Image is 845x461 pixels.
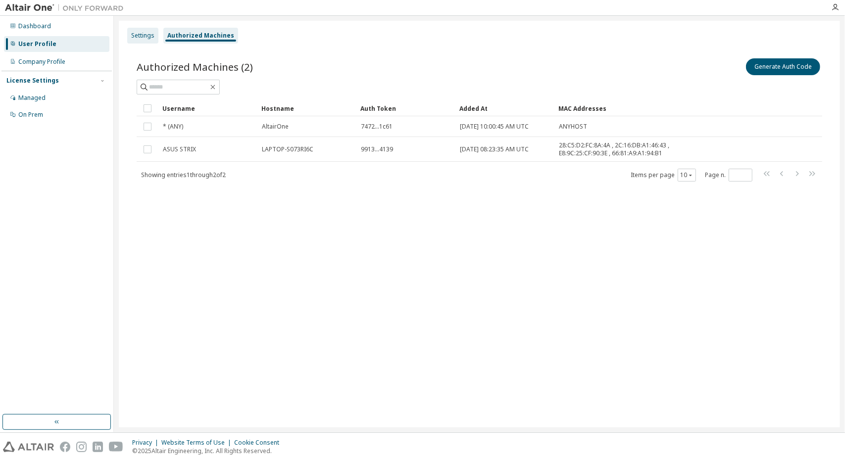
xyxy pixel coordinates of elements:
div: Auth Token [360,100,451,116]
div: Dashboard [18,22,51,30]
span: 9913...4139 [361,145,393,153]
span: Page n. [705,169,752,182]
div: MAC Addresses [558,100,718,116]
span: Items per page [631,169,696,182]
div: Cookie Consent [234,439,285,447]
div: On Prem [18,111,43,119]
p: © 2025 Altair Engineering, Inc. All Rights Reserved. [132,447,285,455]
span: ASUS STRIX [163,145,196,153]
img: Altair One [5,3,129,13]
button: 10 [680,171,694,179]
div: Company Profile [18,58,65,66]
span: 7472...1c61 [361,123,393,131]
span: AltairOne [262,123,289,131]
div: User Profile [18,40,56,48]
div: Authorized Machines [167,32,234,40]
div: Added At [459,100,550,116]
div: Settings [131,32,154,40]
span: Showing entries 1 through 2 of 2 [141,171,226,179]
span: Authorized Machines (2) [137,60,253,74]
div: Managed [18,94,46,102]
div: Website Terms of Use [161,439,234,447]
span: [DATE] 10:00:45 AM UTC [460,123,529,131]
img: facebook.svg [60,442,70,452]
span: LAPTOP-S073RI6C [262,145,313,153]
img: linkedin.svg [93,442,103,452]
span: 28:C5:D2:FC:8A:4A , 2C:16:DB:A1:46:43 , E8:9C:25:CF:90:3E , 66:81:A9:A1:94:B1 [559,141,718,157]
span: [DATE] 08:23:35 AM UTC [460,145,529,153]
span: ANYHOST [559,123,587,131]
div: License Settings [6,77,59,85]
div: Username [162,100,253,116]
img: altair_logo.svg [3,442,54,452]
button: Generate Auth Code [746,58,820,75]
span: * (ANY) [163,123,183,131]
img: instagram.svg [76,442,87,452]
div: Hostname [261,100,352,116]
div: Privacy [132,439,161,447]
img: youtube.svg [109,442,123,452]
